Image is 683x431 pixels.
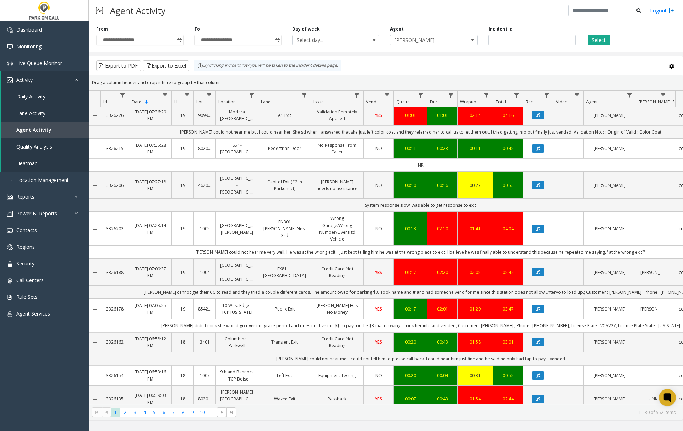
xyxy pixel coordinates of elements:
[176,395,189,402] a: 18
[398,145,423,152] a: 00:11
[159,408,169,417] span: Page 6
[120,408,130,417] span: Page 2
[220,222,254,236] a: [GEOGRAPHIC_DATA][PERSON_NAME]
[398,269,423,276] a: 01:17
[588,145,632,152] a: [PERSON_NAME]
[220,142,254,155] a: SSP - [GEOGRAPHIC_DATA]
[398,339,423,345] div: 00:20
[482,91,491,100] a: Wrapup Filter Menu
[176,182,189,189] a: 19
[133,302,167,316] a: [DATE] 07:05:55 PM
[133,142,167,155] a: [DATE] 07:35:28 PM
[105,372,125,379] a: 3326154
[398,112,423,119] div: 01:01
[462,112,488,119] a: 02:14
[368,372,389,379] a: NO
[16,177,69,183] span: Location Management
[497,225,519,232] div: 04:04
[542,91,552,100] a: Rec. Filter Menu
[198,225,211,232] a: 1005
[105,145,125,152] a: 3326215
[315,108,359,122] a: Validation Remotely Applied
[650,7,674,14] a: Logout
[496,99,506,105] span: Total
[263,339,306,345] a: Transient Exit
[263,306,306,312] a: Publix Exit
[16,93,45,100] span: Daily Activity
[16,160,38,167] span: Heatmap
[263,395,306,402] a: Wazee Exit
[432,145,453,152] div: 00:23
[640,395,665,402] a: UNK
[16,210,57,217] span: Power BI Reports
[220,302,254,316] a: 10 West Edge - TCP [US_STATE]
[130,408,140,417] span: Page 3
[432,339,453,345] a: 00:43
[368,145,389,152] a: NO
[16,277,44,284] span: Call Centers
[105,269,125,276] a: 3326188
[7,211,13,217] img: 'icon'
[639,99,671,105] span: [PERSON_NAME]
[226,407,236,417] span: Go to the last page
[96,26,108,32] label: From
[133,108,167,122] a: [DATE] 07:36:29 PM
[105,182,125,189] a: 3326206
[588,269,632,276] a: [PERSON_NAME]
[133,178,167,192] a: [DATE] 07:27:18 PM
[229,409,234,415] span: Go to the last page
[198,112,211,119] a: 909901
[7,77,13,83] img: 'icon'
[220,368,254,382] a: 9th and Bannock - TCP Boise
[462,225,488,232] div: 01:41
[133,265,167,279] a: [DATE] 07:09:37 PM
[118,91,127,100] a: Id Filter Menu
[462,182,488,189] a: 00:27
[176,372,189,379] a: 18
[398,225,423,232] div: 00:13
[497,145,519,152] div: 00:45
[375,112,382,118] span: YES
[176,306,189,312] a: 19
[103,99,107,105] span: Id
[292,26,320,32] label: Day of week
[7,178,13,183] img: 'icon'
[89,340,100,345] a: Collapse Details
[462,372,488,379] a: 00:31
[375,396,382,402] span: YES
[432,225,453,232] a: 02:10
[198,145,211,152] a: 802021
[188,408,197,417] span: Page 9
[7,278,13,284] img: 'icon'
[263,265,306,279] a: EX811 - [GEOGRAPHIC_DATA]
[497,306,519,312] div: 03:47
[198,408,207,417] span: Page 10
[96,2,103,19] img: pageIcon
[432,395,453,402] div: 00:43
[96,60,141,71] button: Export to PDF
[174,99,177,105] span: H
[313,99,324,105] span: Issue
[462,269,488,276] a: 02:05
[106,2,169,19] h3: Agent Activity
[588,372,632,379] a: [PERSON_NAME]
[572,91,582,100] a: Video Filter Menu
[105,306,125,312] a: 3326178
[175,35,183,45] span: Toggle popup
[588,306,632,312] a: [PERSON_NAME]
[462,395,488,402] a: 01:54
[89,91,683,404] div: Data table
[89,76,683,89] div: Drag a column header and drop it here to group by that column
[89,307,100,312] a: Collapse Details
[497,395,519,402] a: 02:44
[178,408,188,417] span: Page 8
[368,339,389,345] a: YES
[263,112,306,119] a: A1 Exit
[640,269,665,276] a: [PERSON_NAME]
[462,339,488,345] div: 01:58
[497,269,519,276] a: 05:42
